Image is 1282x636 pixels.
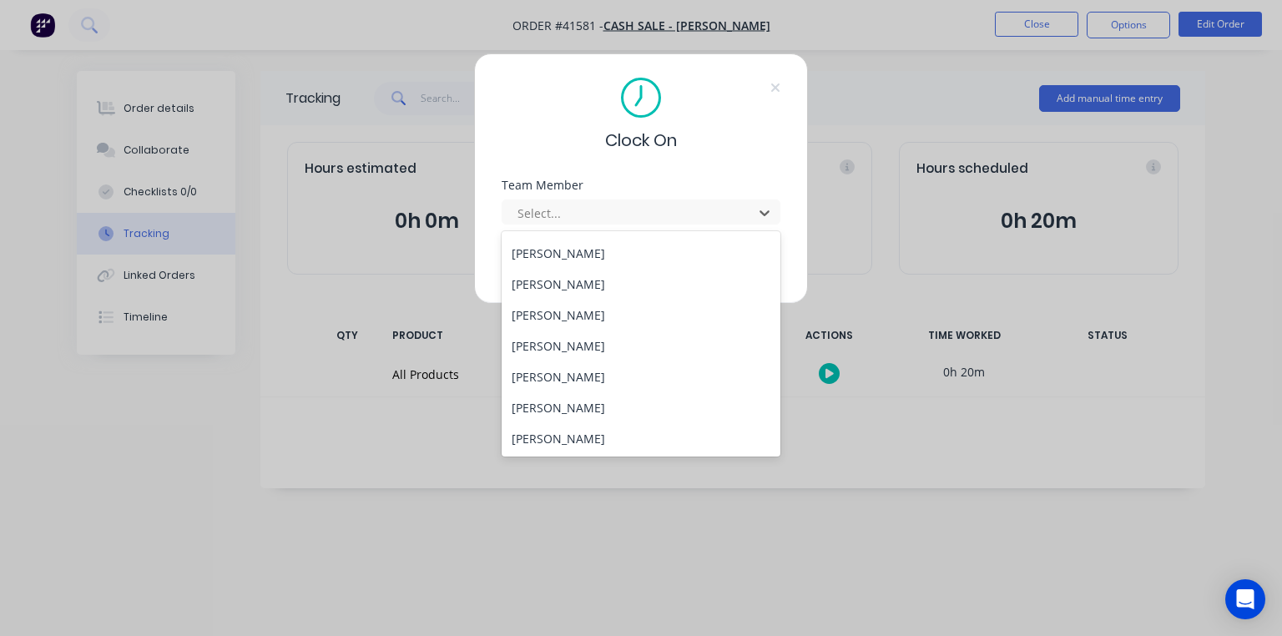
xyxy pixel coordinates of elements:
[502,179,780,191] div: Team Member
[502,331,780,361] div: [PERSON_NAME]
[502,423,780,454] div: [PERSON_NAME]
[605,128,677,153] span: Clock On
[502,361,780,392] div: [PERSON_NAME]
[502,269,780,300] div: [PERSON_NAME]
[502,238,780,269] div: [PERSON_NAME]
[1225,579,1265,619] div: Open Intercom Messenger
[502,392,780,423] div: [PERSON_NAME]
[502,300,780,331] div: [PERSON_NAME]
